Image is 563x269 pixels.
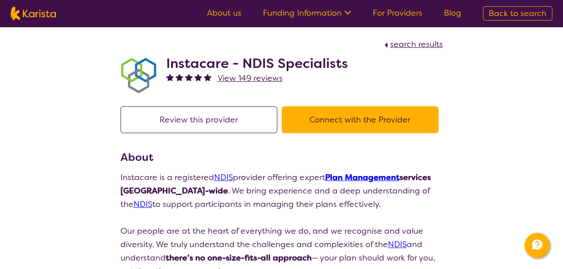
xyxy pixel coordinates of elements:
img: obkhna0zu27zdd4ubuus.png [120,58,156,93]
button: Channel Menu [524,233,550,258]
a: search results [382,39,443,50]
img: fullstar [204,73,211,81]
a: Review this provider [120,114,282,125]
img: fullstar [194,73,202,81]
a: Connect with the Provider [282,114,443,125]
a: Blog [444,8,461,18]
a: For Providers [373,8,422,18]
img: Karista logo [11,7,56,20]
button: Review this provider [120,106,277,133]
a: NDIS [388,239,407,250]
a: NDIS [133,199,152,210]
a: About us [207,8,241,18]
span: Back to search [489,8,546,19]
img: fullstar [176,73,183,81]
a: Back to search [483,6,552,21]
img: fullstar [166,73,174,81]
h2: Instacare - NDIS Specialists [166,55,348,71]
img: fullstar [185,73,193,81]
a: NDIS [214,172,233,183]
h3: About [120,149,443,165]
button: Connect with the Provider [282,106,438,133]
strong: there’s no one-size-fits-all approach [166,252,312,263]
a: Plan Management [325,172,400,183]
a: View 149 reviews [218,71,283,85]
span: search results [390,39,443,50]
p: Instacare is a registered provider offering expert . We bring experience and a deep understanding... [120,171,443,211]
a: Funding Information [263,8,351,18]
span: View 149 reviews [218,73,283,84]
